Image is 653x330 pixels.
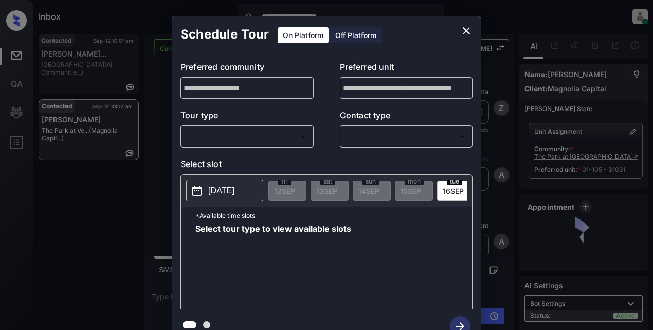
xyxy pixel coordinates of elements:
[186,180,263,201] button: [DATE]
[447,178,462,185] span: tue
[456,21,477,41] button: close
[437,181,475,201] div: date-select
[172,16,277,52] h2: Schedule Tour
[340,109,473,125] p: Contact type
[330,27,382,43] div: Off Platform
[180,109,314,125] p: Tour type
[208,185,234,197] p: [DATE]
[278,27,329,43] div: On Platform
[340,61,473,77] p: Preferred unit
[180,61,314,77] p: Preferred community
[180,158,473,174] p: Select slot
[195,207,472,225] p: *Available time slots
[443,187,464,195] span: 16 SEP
[195,225,351,307] span: Select tour type to view available slots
